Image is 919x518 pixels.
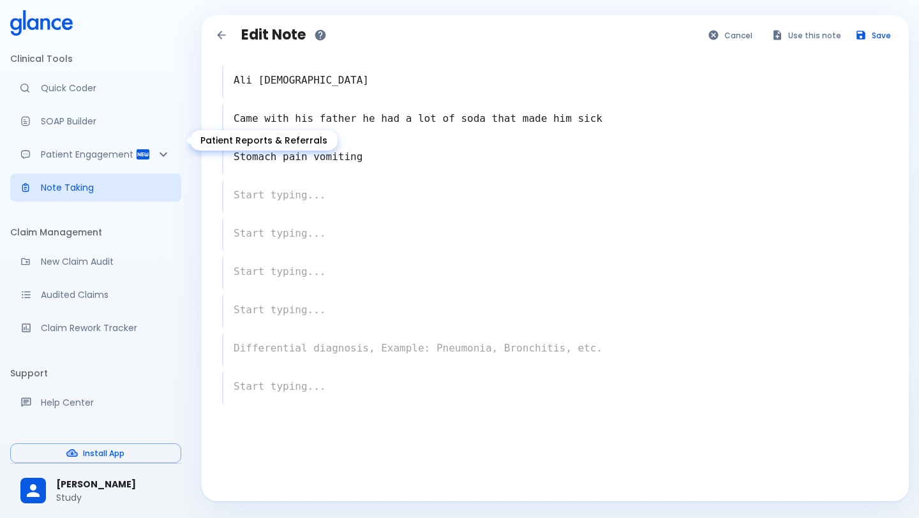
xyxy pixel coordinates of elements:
p: Patient Engagement [41,148,135,161]
li: Claim Management [10,217,181,248]
div: Patient Reports & Referrals [190,130,338,151]
a: Get help from our support team [10,389,181,417]
button: Cancel and go back to notes [701,26,760,45]
p: Claim Rework Tracker [41,322,171,334]
button: How to use notes [311,26,330,45]
div: Recent updates and feature releases [10,422,181,450]
button: Install App [10,443,181,463]
p: Study [56,491,171,504]
button: Save note [849,26,899,45]
span: [PERSON_NAME] [56,478,171,491]
p: Note Taking [41,181,171,194]
li: Clinical Tools [10,43,181,74]
p: New Claim Audit [41,255,171,268]
textarea: Came with his father he had a lot of soda that made him sick [223,106,888,131]
p: Audited Claims [41,288,171,301]
p: Help Center [41,396,171,409]
p: Quick Coder [41,82,171,94]
div: [PERSON_NAME]Study [10,469,181,513]
a: Docugen: Compose a clinical documentation in seconds [10,107,181,135]
h1: Edit Note [241,27,306,43]
button: Back to notes [212,26,231,45]
a: View audited claims [10,281,181,309]
button: Use this note for Quick Coder, SOAP Builder, Patient Report [765,26,849,45]
a: Monitor progress of claim corrections [10,314,181,342]
p: SOAP Builder [41,115,171,128]
a: Audit a new claim [10,248,181,276]
textarea: Ali [DEMOGRAPHIC_DATA] [223,68,888,93]
a: Advanced note-taking [10,174,181,202]
textarea: Stomach pain vomiting [223,144,888,170]
div: Patient Reports & Referrals [10,140,181,168]
a: Moramiz: Find ICD10AM codes instantly [10,74,181,102]
li: Support [10,358,181,389]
